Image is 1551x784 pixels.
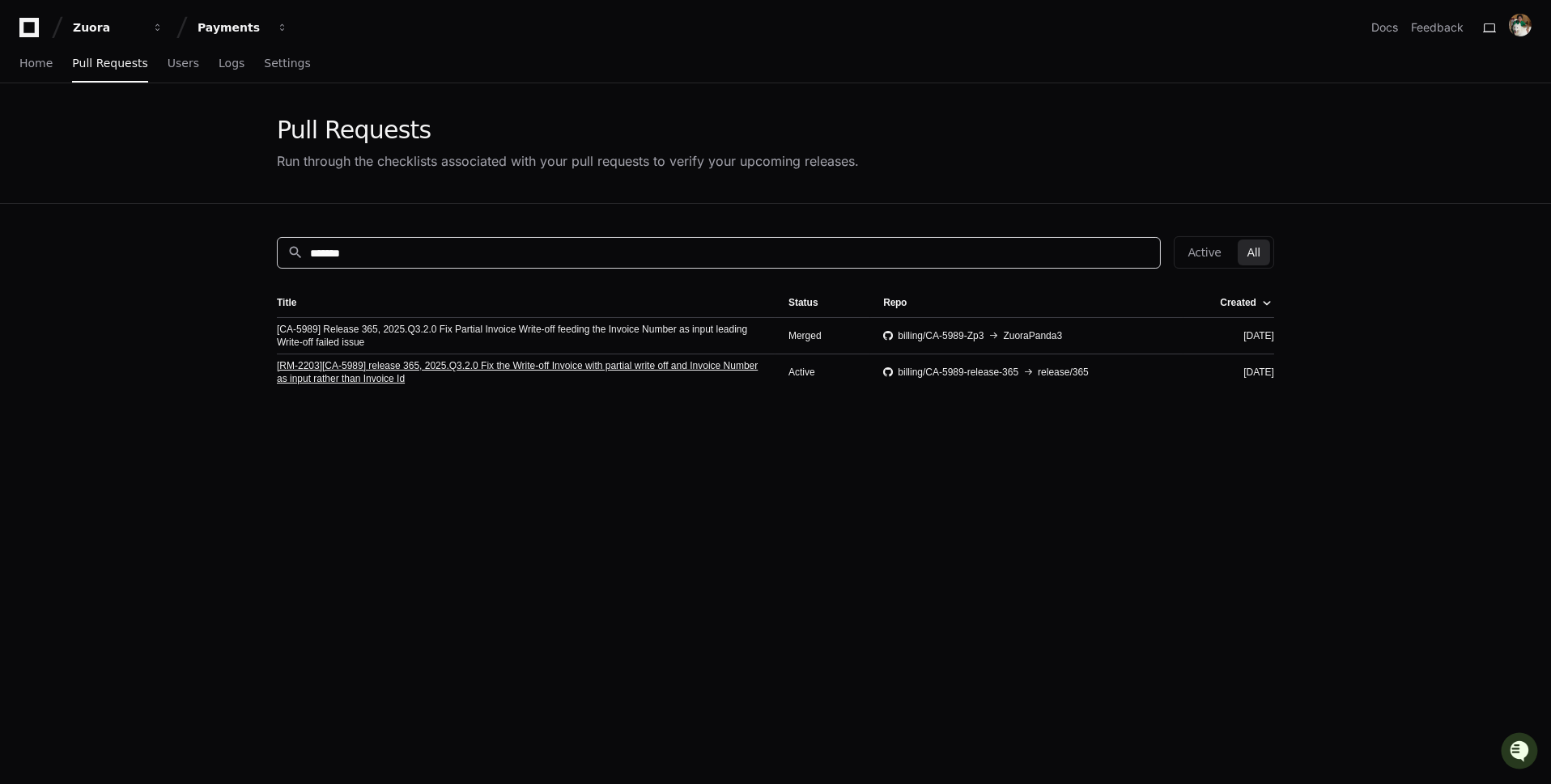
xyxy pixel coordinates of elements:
a: Users [168,45,199,83]
div: Pull Requests [277,116,859,145]
button: See all [251,172,295,192]
a: Settings [264,45,310,83]
span: Pylon [161,252,196,265]
span: [DATE] [143,216,176,229]
span: Logs [219,58,244,68]
div: Title [277,296,296,309]
img: PlayerZero [16,15,49,48]
img: ACg8ocLG_LSDOp7uAivCyQqIxj1Ef0G8caL3PxUxK52DC0_DO42UYdCW=s96-c [1509,14,1532,36]
img: Sidi Zhu [16,201,42,227]
div: Status [788,296,818,309]
div: Payments [198,19,267,36]
button: Feedback [1411,19,1464,36]
button: Start new chat [275,125,295,144]
a: [RM-2203][CA-5989] release 365, 2025.Q3.2.0 Fix the Write-off Invoice with partial write off and ... [277,359,763,385]
div: Title [277,296,763,309]
div: We're offline, but we'll be back soon! [55,136,235,149]
div: Merged [788,329,857,342]
span: [PERSON_NAME] [50,216,131,229]
span: Home [19,58,53,68]
div: Start new chat [55,120,266,136]
a: Logs [219,45,244,83]
div: Welcome [16,64,295,90]
button: Zuora [66,13,170,42]
div: Past conversations [16,176,108,189]
div: Status [788,296,857,309]
span: billing/CA-5989-release-365 [898,366,1018,379]
a: [CA-5989] Release 365, 2025.Q3.2.0 Fix Partial Invoice Write-off feeding the Invoice Number as in... [277,323,763,349]
span: release/365 [1038,366,1089,379]
span: Users [168,58,199,68]
span: ZuoraPanda3 [1003,329,1062,342]
mat-icon: search [287,244,304,261]
span: Pull Requests [72,58,147,68]
span: Settings [264,58,310,68]
button: All [1238,239,1270,265]
span: • [134,216,140,229]
span: billing/CA-5989-Zp3 [898,329,984,342]
button: Active [1178,239,1230,265]
a: Powered byPylon [114,252,196,265]
img: 1756235613930-3d25f9e4-fa56-45dd-b3ad-e072dfbd1548 [16,120,45,149]
div: Created [1220,296,1256,309]
div: Run through the checklists associated with your pull requests to verify your upcoming releases. [277,151,859,171]
div: Zuora [73,19,142,36]
div: [DATE] [1196,329,1274,342]
a: Docs [1371,19,1398,36]
div: Active [788,366,857,379]
a: Pull Requests [72,45,147,83]
button: Payments [191,13,295,42]
a: Home [19,45,53,83]
div: [DATE] [1196,366,1274,379]
th: Repo [870,288,1183,317]
div: Created [1220,296,1271,309]
iframe: Open customer support [1499,731,1543,774]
